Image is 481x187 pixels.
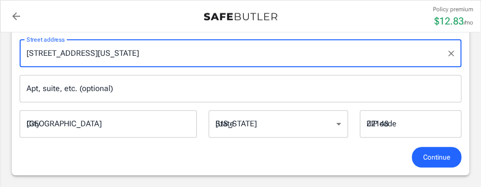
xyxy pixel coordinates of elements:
[6,6,26,26] a: back to quotes
[464,18,473,27] p: /mo
[412,147,461,168] button: Continue
[434,15,464,27] span: $ 12.83
[27,35,65,44] label: Street address
[204,13,277,21] img: Back to quotes
[423,151,450,164] span: Continue
[433,5,473,14] p: Policy premium
[444,47,458,60] button: Clear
